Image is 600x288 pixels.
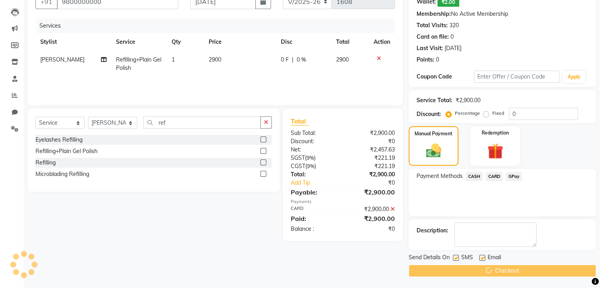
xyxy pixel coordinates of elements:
[461,253,473,263] span: SMS
[369,33,395,51] th: Action
[417,56,434,64] div: Points:
[343,154,401,162] div: ₹221.19
[209,56,221,63] span: 2900
[291,198,395,205] div: Payments
[482,129,509,137] label: Redemption
[343,137,401,146] div: ₹0
[36,19,401,33] div: Services
[417,226,448,235] div: Description:
[474,71,560,83] input: Enter Offer / Coupon Code
[352,179,400,187] div: ₹0
[285,162,343,170] div: ( )
[285,179,352,187] a: Add Tip
[445,44,462,52] div: [DATE]
[343,146,401,154] div: ₹2,457.63
[285,225,343,233] div: Balance :
[436,56,439,64] div: 0
[285,187,343,197] div: Payable:
[204,33,276,51] th: Price
[486,172,503,181] span: CARD
[488,253,501,263] span: Email
[563,71,585,83] button: Apply
[343,214,401,223] div: ₹2,900.00
[417,10,588,18] div: No Active Membership
[417,96,452,105] div: Service Total:
[285,154,343,162] div: ( )
[36,170,89,178] div: Microblading Refilling
[482,141,508,161] img: _gift.svg
[172,56,175,63] span: 1
[417,110,441,118] div: Discount:
[281,56,289,64] span: 0 F
[297,56,306,64] span: 0 %
[417,44,443,52] div: Last Visit:
[343,162,401,170] div: ₹221.19
[506,172,522,181] span: GPay
[492,110,504,117] label: Fixed
[331,33,369,51] th: Total
[417,33,449,41] div: Card on file:
[455,110,480,117] label: Percentage
[285,205,343,213] div: CARD
[292,56,293,64] span: |
[307,163,314,169] span: 9%
[307,155,314,161] span: 9%
[466,172,483,181] span: CASH
[343,187,401,197] div: ₹2,900.00
[116,56,161,71] span: Refilling+Plain Gel Polish
[285,214,343,223] div: Paid:
[285,137,343,146] div: Discount:
[415,130,452,137] label: Manual Payment
[36,33,111,51] th: Stylist
[409,253,450,263] span: Send Details On
[285,146,343,154] div: Net:
[456,96,480,105] div: ₹2,900.00
[417,73,474,81] div: Coupon Code
[417,10,451,18] div: Membership:
[285,129,343,137] div: Sub Total:
[36,159,56,167] div: Refilling
[450,33,454,41] div: 0
[111,33,167,51] th: Service
[167,33,204,51] th: Qty
[343,170,401,179] div: ₹2,900.00
[343,225,401,233] div: ₹0
[40,56,84,63] span: [PERSON_NAME]
[291,117,309,125] span: Total
[417,172,463,180] span: Payment Methods
[343,205,401,213] div: ₹2,900.00
[285,170,343,179] div: Total:
[449,21,459,30] div: 320
[343,129,401,137] div: ₹2,900.00
[36,136,82,144] div: Eyelashes Refilling
[36,147,97,155] div: Refilling+Plain Gel Polish
[143,116,261,129] input: Search or Scan
[291,163,305,170] span: CGST
[421,142,446,159] img: _cash.svg
[291,154,305,161] span: SGST
[276,33,331,51] th: Disc
[336,56,349,63] span: 2900
[417,21,448,30] div: Total Visits:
